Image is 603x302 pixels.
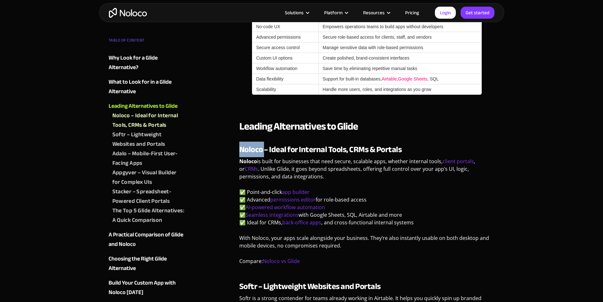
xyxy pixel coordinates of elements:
[112,168,185,187] a: Appgyver – Visual Builder for Complex UIs
[246,204,325,211] a: AI-powered workflow automation
[109,35,185,48] div: TABLE OF CONTENT
[443,158,474,165] a: client portals
[252,84,318,95] td: Scalability
[252,42,318,53] td: Secure access control
[112,187,185,206] a: Stacker – Spreadsheet-Powered Client Portals
[318,63,482,74] td: Save time by eliminating repetitive manual tasks
[282,219,321,226] a: back-office apps
[318,53,482,63] td: Create polished, brand-consistent interfaces
[112,130,185,149] a: Softr – Lightweight Websites and Portals
[461,7,494,19] a: Get started
[270,196,316,203] a: permissions editor
[318,22,482,32] td: Empowers operations teams to build apps without developers
[397,9,427,17] a: Pricing
[355,9,397,17] div: Resources
[252,74,318,84] td: Data flexibility
[252,63,318,74] td: Workflow automation
[109,53,185,72] a: Why Look for a Glide Alternative?
[263,258,300,265] a: Noloco vs Glide
[435,7,456,19] a: Login
[112,149,185,168] a: Adalo – Mobile-First User-Facing Apps
[239,188,495,231] p: ✅ Point-and-click ✅ Advanced for role-based access ✅ ✅ with Google Sheets, SQL, Airtable and more...
[398,76,427,81] a: Google Sheets
[324,9,342,17] div: Platform
[239,257,495,270] p: Compare:
[239,157,495,185] p: is built for businesses that need secure, scalable apps, whether internal tools, , or . Unlike Gl...
[109,8,147,18] a: home
[112,111,185,130] a: Noloco – Ideal for Internal Tools, CRMs & Portals
[246,211,298,218] a: Seamless integrations
[109,278,185,297] a: Build Your Custom App with Noloco [DATE]
[239,117,358,136] strong: Leading Alternatives to Glide
[239,234,495,254] p: With Noloco, your apps scale alongside your business. They’re also instantly usable on both deskt...
[252,22,318,32] td: No-code UX
[318,42,482,53] td: Manage sensitive data with role-based permissions
[277,9,316,17] div: Solutions
[109,230,185,249] a: A Practical Comparison of Glide and Noloco
[252,53,318,63] td: Custom UI options
[109,101,185,111] a: Leading Alternatives to Glide
[318,84,482,95] td: Handle more users, roles, and integrations as you grow
[239,142,402,157] strong: Noloco – Ideal for Internal Tools, CRMs & Portals
[109,101,178,111] div: Leading Alternatives to Glide
[316,9,355,17] div: Platform
[112,206,185,225] a: The Top 5 Glide Alternatives: A Quick Comparison
[318,74,482,84] td: Support for built-in databases, , , SQL
[109,77,185,96] a: What to Look for in a Glide Alternative
[239,158,257,165] strong: Noloco
[318,32,482,42] td: Secure role-based access for clients, staff, and vendors
[239,279,381,294] strong: Softr – Lightweight Websites and Portals
[282,189,310,196] a: app builder
[363,9,385,17] div: Resources
[245,165,258,172] a: CRMs
[382,76,397,81] a: Airtable
[285,9,304,17] div: Solutions
[252,32,318,42] td: Advanced permissions
[109,254,185,273] a: Choosing the Right Glide Alternative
